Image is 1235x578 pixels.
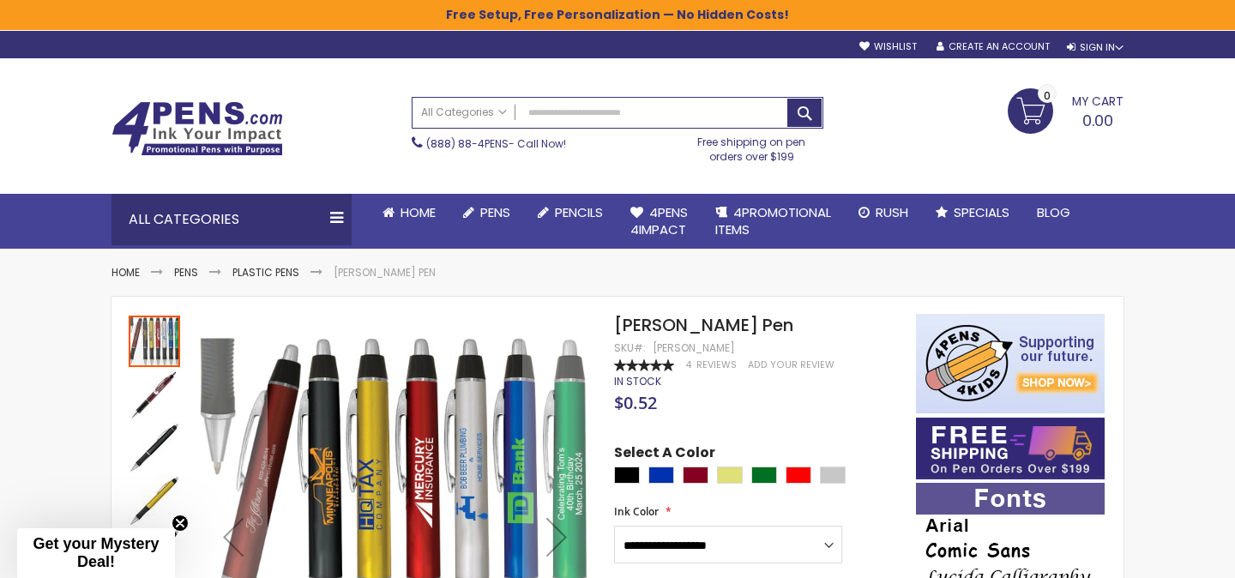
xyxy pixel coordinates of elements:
a: Rush [845,194,922,232]
button: Close teaser [172,515,189,532]
span: Blog [1037,203,1070,221]
img: Barton Pen [129,369,180,420]
div: Gold [717,467,743,484]
div: Green [751,467,777,484]
a: Pencils [524,194,617,232]
div: Red [786,467,811,484]
div: [PERSON_NAME] [653,341,735,355]
a: 0.00 0 [1008,88,1124,131]
a: Home [111,265,140,280]
img: 4pens 4 kids [916,314,1105,413]
a: (888) 88-4PENS [426,136,509,151]
span: 4Pens 4impact [630,203,688,238]
strong: SKU [614,340,646,355]
a: Add Your Review [748,358,834,371]
span: 0.00 [1082,110,1113,131]
span: Reviews [696,358,737,371]
img: 4Pens Custom Pens and Promotional Products [111,101,283,156]
a: Wishlist [859,40,917,53]
div: Silver [820,467,846,484]
span: Pencils [555,203,603,221]
div: Barton Pen [129,420,182,473]
span: All Categories [421,105,507,119]
span: Get your Mystery Deal! [33,535,159,570]
a: 4PROMOTIONALITEMS [702,194,845,250]
span: 0 [1044,87,1051,104]
span: [PERSON_NAME] Pen [614,313,793,337]
div: Free shipping on pen orders over $199 [680,129,824,163]
img: Barton Pen [129,422,180,473]
a: Home [369,194,449,232]
a: Pens [174,265,198,280]
div: Get your Mystery Deal!Close teaser [17,528,175,578]
span: Specials [954,203,1009,221]
a: Plastic Pens [232,265,299,280]
div: 100% [614,359,674,371]
div: All Categories [111,194,352,245]
span: In stock [614,374,661,388]
div: Black [614,467,640,484]
a: Blog [1023,194,1084,232]
div: Barton Pen [129,473,182,527]
span: - Call Now! [426,136,566,151]
span: $0.52 [614,391,657,414]
img: Barton Pen [129,475,180,527]
span: Rush [876,203,908,221]
a: 4Pens4impact [617,194,702,250]
span: Pens [480,203,510,221]
a: All Categories [413,98,515,126]
a: Pens [449,194,524,232]
a: 4 Reviews [685,358,739,371]
iframe: Google Customer Reviews [1093,532,1235,578]
span: 4 [685,358,691,371]
div: Sign In [1067,41,1124,54]
li: [PERSON_NAME] Pen [334,266,436,280]
a: Create an Account [937,40,1050,53]
div: Blue [648,467,674,484]
span: Select A Color [614,443,715,467]
span: 4PROMOTIONAL ITEMS [715,203,831,238]
div: Burgundy [683,467,708,484]
div: Barton Pen [129,314,182,367]
img: Free shipping on orders over $199 [916,418,1105,479]
span: Ink Color [614,504,659,519]
span: Home [401,203,436,221]
div: Barton Pen [129,367,182,420]
a: Specials [922,194,1023,232]
div: Availability [614,375,661,388]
